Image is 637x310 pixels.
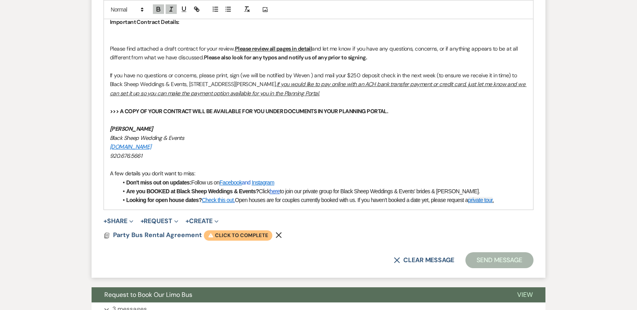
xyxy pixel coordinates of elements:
span: Request to Book Our Limo Bus [104,290,192,299]
span: Click [259,188,270,194]
strong: Please also look for any typos and notify us of any prior to signing. [204,54,367,61]
span: Click to complete [204,230,272,241]
strong: Don't miss out on updates: [126,179,191,186]
button: Create [186,218,219,224]
em: Black Sheep Wedding & Events [110,134,184,141]
u: . [492,197,494,203]
span: + [141,218,144,224]
span: and [242,179,250,186]
button: Send Message [465,252,533,268]
span: Please find attached a draft contract for your review. [110,45,235,52]
a: [DOMAIN_NAME] [110,143,151,150]
span: Party Bus Rental Agreement [113,231,202,239]
em: [PERSON_NAME] [110,125,153,132]
span: + [186,218,189,224]
a: Facebook [219,179,242,186]
span: A few details you don't want to miss: [110,170,195,177]
span: + [104,218,107,224]
u: Please review all pages in detail [235,45,312,52]
a: Instagram [252,179,274,186]
a: private tour [468,197,493,203]
strong: Are you BOOKED at Black Sheep Weddings & Events? [126,188,259,194]
button: Request [141,218,178,224]
button: Clear message [394,257,454,263]
span: Follow us on [191,179,219,186]
span: Open houses are for couples currently booked with us. If you haven’t booked a date yet, please re... [235,197,468,203]
a: . [234,197,235,203]
span: If you have no questions or concerns, please print, sign (we will be notified by Weven ) and mail... [110,72,518,88]
button: Party Bus Rental Agreement Click to complete [113,230,272,241]
strong: >>> A COPY OF YOUR CONTRACT WILL BE AVAILABLE FOR YOU UNDER DOCUMENTS IN YOUR PLANNING PORTAL. [110,108,388,115]
span: to join our private group for Black Sheep Weddings & Events' brides & [PERSON_NAME]. [280,188,480,194]
span: and let me know if you have any questions, concerns, or if anything appears to be at all differen... [110,45,519,61]
a: here [270,188,279,194]
button: Request to Book Our Limo Bus [92,287,504,302]
u: If you would like to pay online with an ACH bank transfer payment or credit card, just let me kno... [110,80,527,96]
strong: Important Contract Details: [110,18,180,26]
em: 920.676.5661 [110,152,142,159]
button: Share [104,218,133,224]
a: Check this out [202,197,234,203]
span: View [517,290,533,299]
button: View [504,287,545,302]
strong: Looking for open house dates? [126,197,202,203]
